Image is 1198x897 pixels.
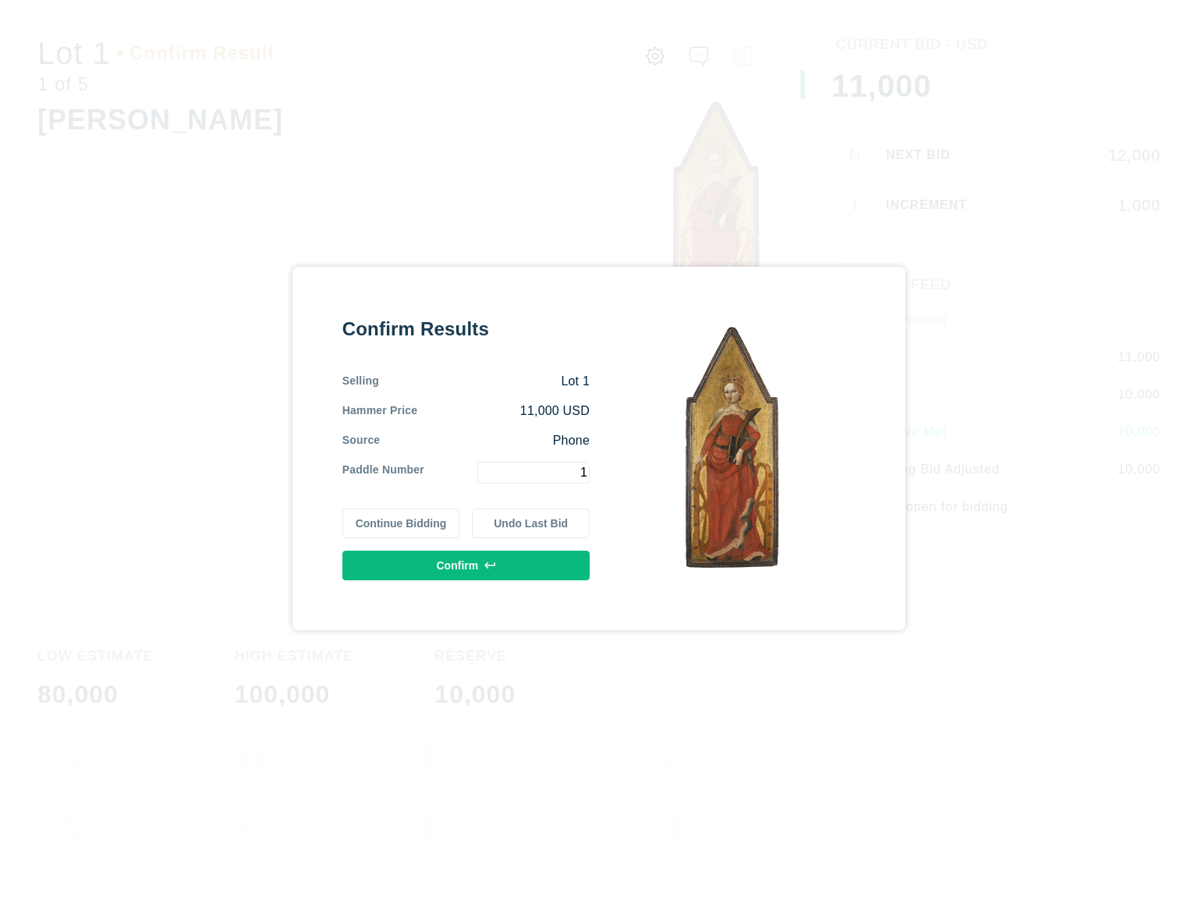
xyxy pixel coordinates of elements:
div: Lot 1 [379,373,590,390]
div: Source [342,432,381,449]
div: Confirm Results [342,317,590,342]
div: 11,000 USD [417,402,590,420]
div: Paddle Number [342,462,424,484]
button: Continue Bidding [342,509,460,538]
div: Hammer Price [342,402,418,420]
div: Selling [342,373,379,390]
button: Undo Last Bid [472,509,590,538]
button: Confirm [342,551,590,580]
div: Phone [380,432,590,449]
